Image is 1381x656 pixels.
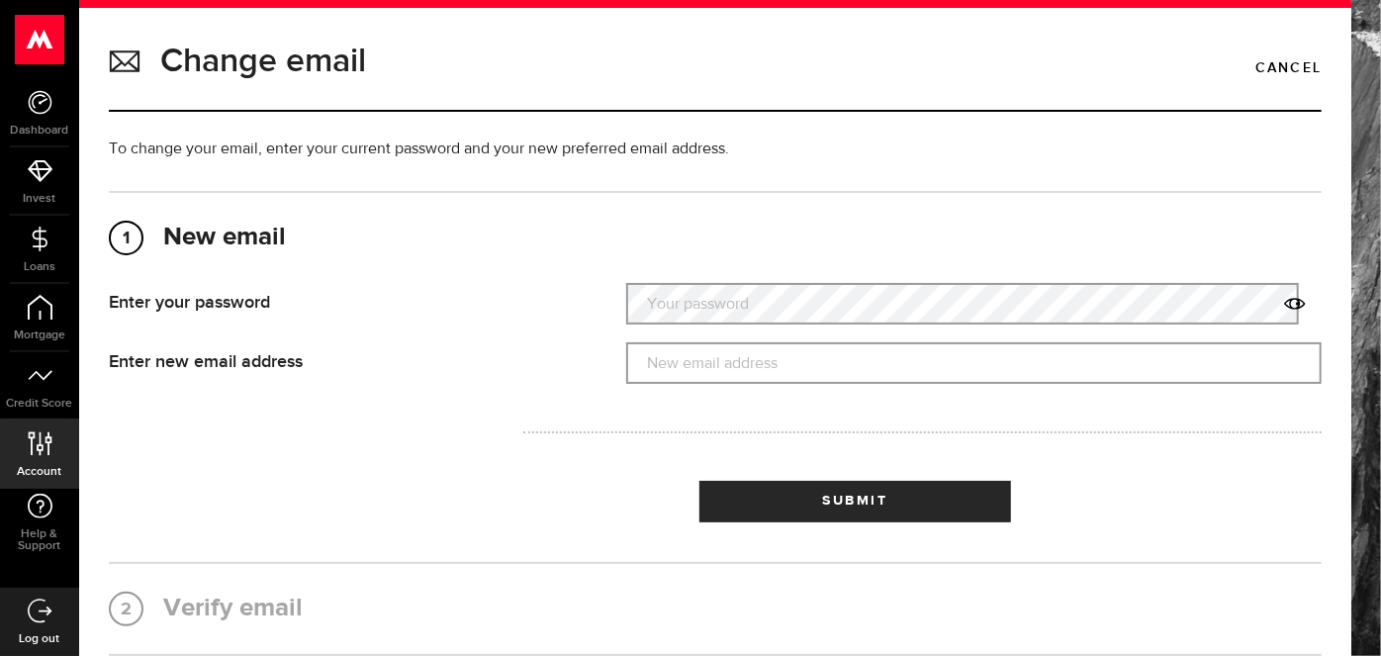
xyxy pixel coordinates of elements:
label: Your password [626,284,1322,325]
button: Open LiveChat chat widget [16,8,75,67]
div: Enter new email address [109,342,597,373]
div: Enter your password [109,283,597,314]
h1: Change email [160,36,366,87]
a: toggle-password [1272,283,1322,325]
span: 2 [111,594,141,625]
span: 1 [111,223,141,254]
h2: Verify email [109,594,1322,624]
label: New email address [626,343,1322,384]
h2: New email [109,223,1322,253]
button: Submit [699,481,1011,522]
span: Submit [822,494,888,508]
p: To change your email, enter your current password and your new preferred email address. [109,138,1322,161]
a: Cancel [1256,51,1322,85]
